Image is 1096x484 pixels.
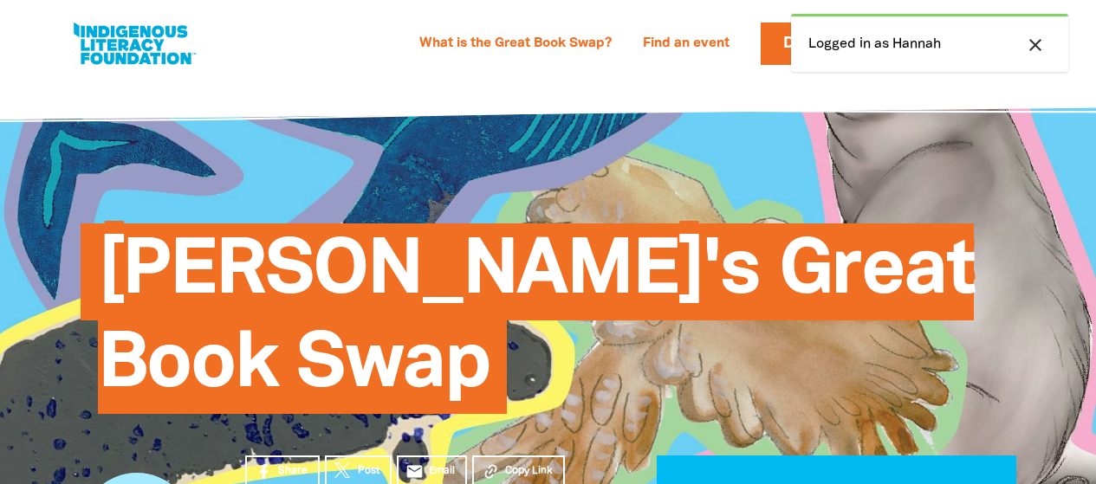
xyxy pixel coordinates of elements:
span: Post [358,463,379,479]
a: What is the Great Book Swap? [409,30,622,58]
a: Donate [761,23,870,65]
div: Logged in as Hannah [791,14,1068,72]
i: email [405,462,424,481]
a: Find an event [632,30,740,58]
button: close [1020,34,1051,56]
span: [PERSON_NAME]'s Great Book Swap [98,236,975,414]
span: Share [278,463,308,479]
i: close [1025,35,1046,55]
span: Email [429,463,455,479]
span: Copy Link [505,463,553,479]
